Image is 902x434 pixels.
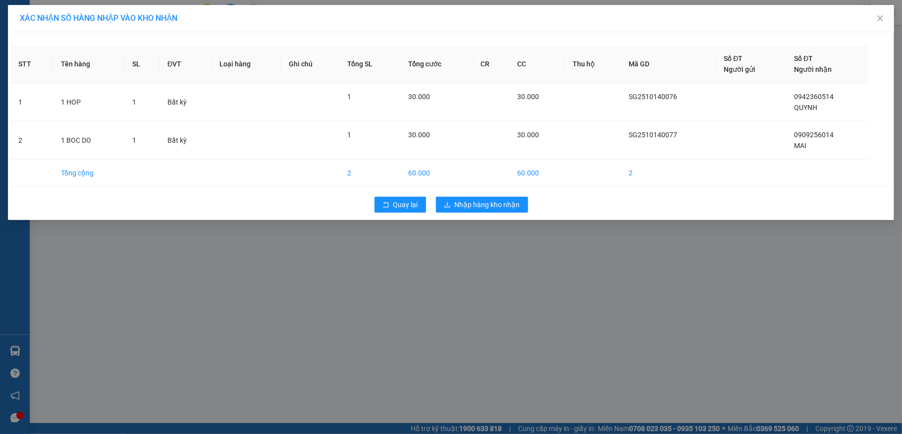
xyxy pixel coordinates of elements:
span: close [876,14,884,22]
td: 1 HOP [53,83,125,121]
button: Close [866,5,894,33]
td: 1 BOC DO [53,121,125,160]
span: Số ĐT [724,54,743,62]
span: Số ĐT [794,54,813,62]
button: rollbackQuay lại [374,197,426,213]
th: Tên hàng [53,45,125,83]
td: 60.000 [400,160,473,187]
span: 0942360514 [794,93,834,101]
span: 1 [132,136,136,144]
th: STT [10,45,53,83]
span: QUYNH [794,104,817,111]
span: 1 [132,98,136,106]
td: Bất kỳ [159,121,212,160]
td: 60.000 [509,160,565,187]
span: 0909256014 [794,131,834,139]
th: ĐVT [159,45,212,83]
span: download [444,201,451,209]
th: Ghi chú [281,45,339,83]
span: MAI [794,142,806,150]
th: SL [124,45,159,83]
span: 30.000 [517,93,539,101]
th: Mã GD [621,45,716,83]
span: Người nhận [794,65,832,73]
button: downloadNhập hàng kho nhận [436,197,528,213]
span: 1 [347,131,351,139]
th: Tổng cước [400,45,473,83]
span: Người gửi [724,65,756,73]
th: Loại hàng [212,45,281,83]
span: SG2510140076 [629,93,678,101]
td: 2 [621,160,716,187]
span: Nhập hàng kho nhận [455,199,520,210]
td: 1 [10,83,53,121]
th: CC [509,45,565,83]
span: 1 [347,93,351,101]
span: 30.000 [408,93,430,101]
td: 2 [339,160,400,187]
span: rollback [382,201,389,209]
th: CR [473,45,509,83]
span: SG2510140077 [629,131,678,139]
th: Tổng SL [339,45,400,83]
td: Tổng cộng [53,160,125,187]
th: Thu hộ [565,45,621,83]
span: 30.000 [408,131,430,139]
span: XÁC NHẬN SỐ HÀNG NHẬP VÀO KHO NHẬN [20,13,177,23]
span: Quay lại [393,199,418,210]
td: Bất kỳ [159,83,212,121]
td: 2 [10,121,53,160]
span: 30.000 [517,131,539,139]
